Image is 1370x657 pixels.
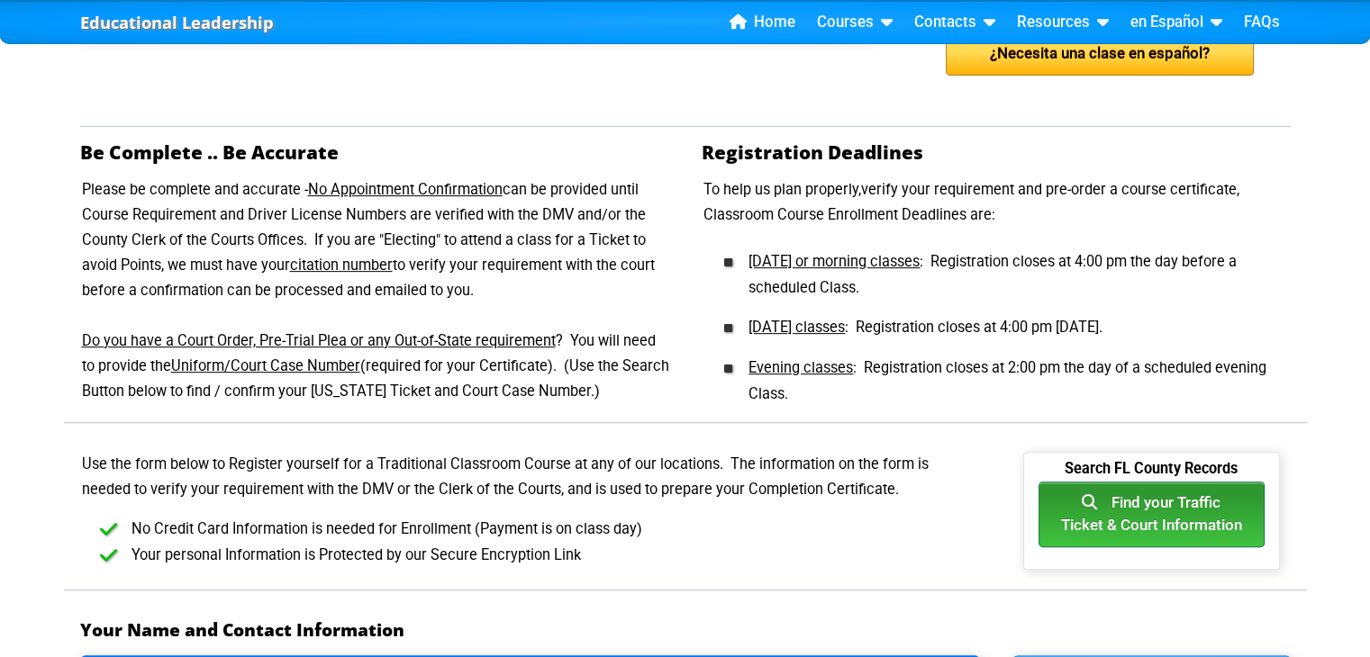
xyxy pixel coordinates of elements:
[702,177,1291,228] p: To help us plan properly,verify your requirement and pre-order a course certificate, Classroom Co...
[80,141,669,163] h2: Be Complete .. Be Accurate
[290,256,393,274] u: citation number
[80,619,1291,641] h3: Your Name and Contact Information
[749,253,920,270] u: [DATE] or morning classes
[810,9,900,36] a: Courses
[109,517,980,543] li: No Credit Card Information is needed for Enrollment (Payment is on class day)
[80,452,980,502] p: Use the form below to Register yourself for a Traditional Classroom Course at any of our location...
[730,301,1291,341] li: : Registration closes at 4:00 pm [DATE].
[308,181,503,198] u: No Appointment Confirmation
[722,9,803,36] a: Home
[730,341,1291,408] li: : Registration closes at 2:00 pm the day of a scheduled evening Class.
[730,242,1291,301] li: : Registration closes at 4:00 pm the day before a scheduled Class.
[1065,460,1238,491] b: Search FL County Records
[907,9,1003,36] a: Contacts
[749,359,853,376] u: Evening classes
[946,32,1254,76] div: ¿Necesita una clase en español?
[702,141,1291,163] h2: Registration Deadlines
[1010,9,1116,36] a: Resources
[946,44,1254,61] a: ¿Necesita una clase en español?
[82,332,556,349] u: Do you have a Court Order, Pre-Trial Plea or any Out-of-State requirement
[109,543,980,569] li: Your personal Information is Protected by our Secure Encryption Link
[80,8,274,38] a: Educational Leadership
[1237,9,1287,36] a: FAQs
[749,319,845,336] u: [DATE] classes
[1123,9,1229,36] a: en Español
[1039,481,1265,547] button: Find your TrafficTicket & Court Information
[171,357,360,374] u: Uniform/Court Case Number
[80,177,669,404] p: Please be complete and accurate - can be provided until Course Requirement and Driver License Num...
